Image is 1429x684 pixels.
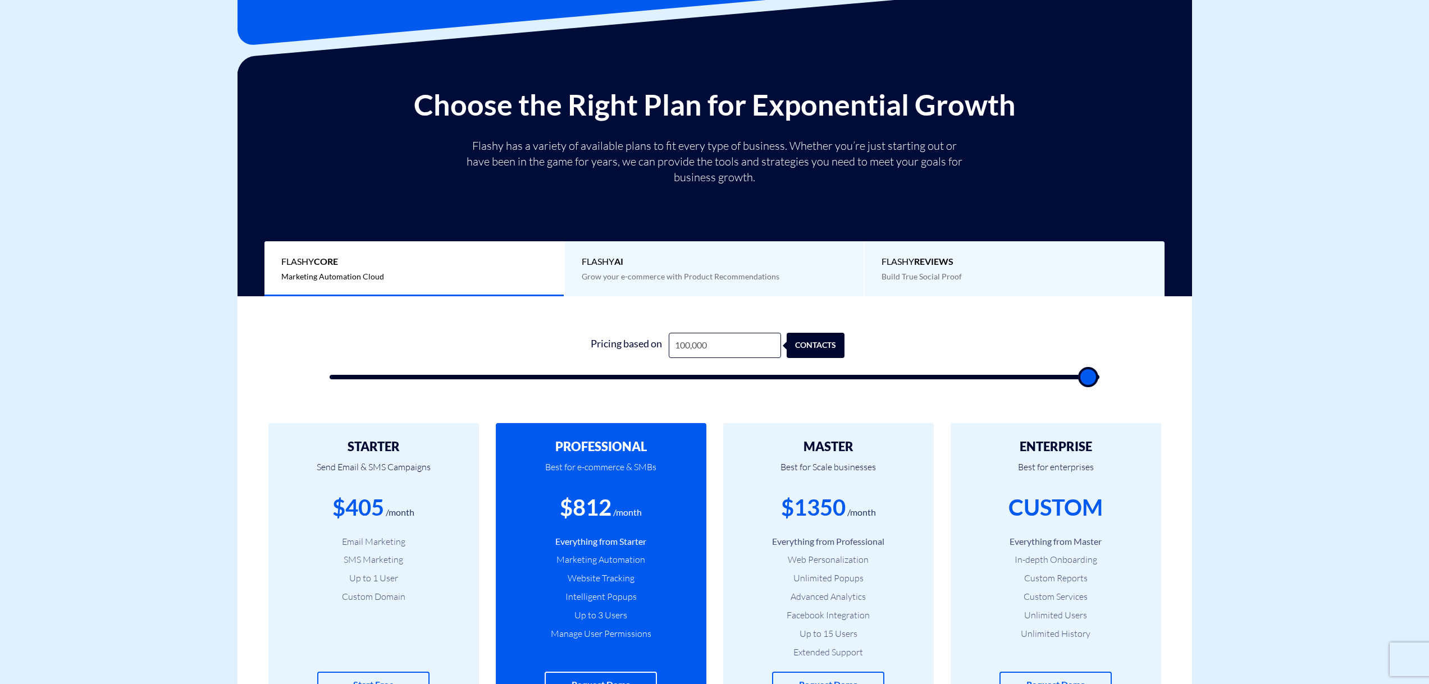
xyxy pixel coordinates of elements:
[781,492,846,524] div: $1350
[285,440,462,453] h2: STARTER
[285,535,462,548] li: Email Marketing
[513,553,690,566] li: Marketing Automation
[740,646,917,659] li: Extended Support
[847,506,876,519] div: /month
[967,440,1144,453] h2: ENTERPRISE
[882,255,1148,268] span: Flashy
[967,453,1144,492] p: Best for enterprises
[285,453,462,492] p: Send Email & SMS Campaigns
[513,627,690,640] li: Manage User Permissions
[967,590,1144,603] li: Custom Services
[582,272,779,281] span: Grow your e-commerce with Product Recommendations
[285,590,462,603] li: Custom Domain
[386,506,414,519] div: /month
[740,572,917,585] li: Unlimited Popups
[914,256,953,267] b: REVIEWS
[740,627,917,640] li: Up to 15 Users
[967,572,1144,585] li: Custom Reports
[740,453,917,492] p: Best for Scale businesses
[285,553,462,566] li: SMS Marketing
[281,272,384,281] span: Marketing Automation Cloud
[513,590,690,603] li: Intelligent Popups
[967,535,1144,548] li: Everything from Master
[513,609,690,622] li: Up to 3 Users
[332,492,384,524] div: $405
[281,255,547,268] span: Flashy
[560,492,611,524] div: $812
[614,256,623,267] b: AI
[513,535,690,548] li: Everything from Starter
[740,609,917,622] li: Facebook Integration
[967,627,1144,640] li: Unlimited History
[314,256,338,267] b: Core
[967,553,1144,566] li: In-depth Onboarding
[513,453,690,492] p: Best for e-commerce & SMBs
[285,572,462,585] li: Up to 1 User
[882,272,962,281] span: Build True Social Proof
[582,255,847,268] span: Flashy
[1008,492,1103,524] div: CUSTOM
[740,535,917,548] li: Everything from Professional
[792,333,850,358] div: contacts
[585,333,669,358] div: Pricing based on
[613,506,642,519] div: /month
[462,138,967,185] p: Flashy has a variety of available plans to fit every type of business. Whether you’re just starti...
[513,572,690,585] li: Website Tracking
[246,89,1184,121] h2: Choose the Right Plan for Exponential Growth
[740,553,917,566] li: Web Personalization
[513,440,690,453] h2: PROFESSIONAL
[740,590,917,603] li: Advanced Analytics
[967,609,1144,622] li: Unlimited Users
[740,440,917,453] h2: MASTER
